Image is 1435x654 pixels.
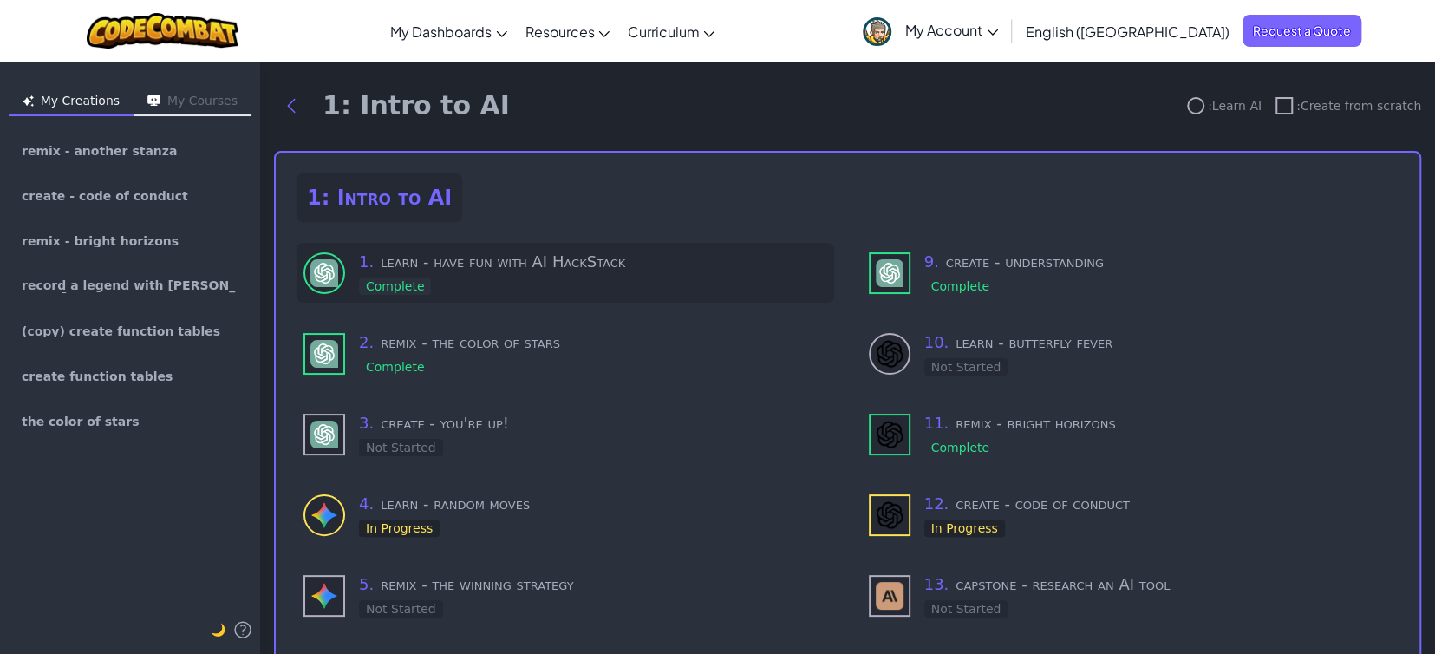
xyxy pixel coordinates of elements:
[147,95,160,107] img: Icon
[359,252,374,271] span: 1 .
[876,259,903,287] img: GPT-4
[876,340,903,368] img: DALL-E 3
[22,415,139,428] span: the color of stars
[359,411,827,435] h3: create - you're up!
[924,252,939,271] span: 9 .
[359,575,374,593] span: 5 .
[627,23,699,41] span: Curriculum
[1208,97,1262,114] span: : Learn AI
[905,21,998,39] span: My Account
[862,243,1399,303] div: use - GPT-4 (Complete)
[924,358,1008,376] div: Not Started
[359,492,827,516] h3: learn - random moves
[924,572,1393,597] h3: capstone - research an AI tool
[310,259,338,287] img: GPT-4
[359,494,374,513] span: 4 .
[862,404,1399,464] div: use - DALL-E 3 (Complete)
[297,404,834,464] div: use - GPT-4 (Not Started)
[211,623,225,637] span: 🌙
[323,90,510,121] h1: 1: Intro to AI
[7,401,253,442] a: the color of stars
[359,330,827,355] h3: remix - the color of stars
[862,485,1399,545] div: use - DALL-E 3 (In Progress)
[22,370,173,383] span: create function tables
[1026,23,1230,41] span: English ([GEOGRAPHIC_DATA])
[876,421,903,448] img: DALL-E 3
[22,279,238,293] span: record a legend with [PERSON_NAME]
[924,600,1008,618] div: Not Started
[1296,97,1421,114] span: : Create from scratch
[862,324,1399,383] div: learn to use - DALL-E 3 (Not Started)
[876,501,903,529] img: DALL-E 3
[22,235,179,247] span: remix - bright horizons
[310,582,338,610] img: Gemini
[310,501,338,529] img: Gemini
[297,243,834,303] div: learn to use - GPT-4 (Complete)
[924,414,949,432] span: 11 .
[924,575,949,593] span: 13 .
[22,145,177,157] span: remix - another stanza
[310,340,338,368] img: GPT-4
[7,175,253,217] a: create - code of conduct
[924,330,1393,355] h3: learn - butterfly fever
[924,494,949,513] span: 12 .
[7,130,253,172] a: remix - another stanza
[297,566,834,625] div: use - Gemini (Not Started)
[359,600,443,618] div: Not Started
[525,23,594,41] span: Resources
[359,439,443,456] div: Not Started
[7,356,253,397] a: create function tables
[310,421,338,448] img: GPT-4
[297,173,462,222] h2: 1: Intro to AI
[924,492,1393,516] h3: create - code of conduct
[134,88,251,116] button: My Courses
[863,17,891,46] img: avatar
[22,190,188,202] span: create - code of conduct
[359,250,827,274] h3: learn - have fun with AI HackStack
[924,278,996,295] div: Complete
[23,95,34,107] img: Icon
[297,485,834,545] div: learn to use - Gemini (In Progress)
[1017,8,1238,55] a: English ([GEOGRAPHIC_DATA])
[924,520,1005,537] div: In Progress
[924,250,1393,274] h3: create - understanding
[876,582,903,610] img: Claude
[359,520,440,537] div: In Progress
[359,333,374,351] span: 2 .
[854,3,1007,58] a: My Account
[7,265,253,307] a: record a legend with [PERSON_NAME]
[382,8,516,55] a: My Dashboards
[359,572,827,597] h3: remix - the winning strategy
[7,220,253,262] a: remix - bright horizons
[9,88,134,116] button: My Creations
[359,358,431,376] div: Complete
[211,619,225,640] button: 🌙
[274,88,309,123] button: Back to modules
[87,13,238,49] img: CodeCombat logo
[359,414,374,432] span: 3 .
[924,333,949,351] span: 10 .
[1243,15,1361,47] a: Request a Quote
[359,278,431,295] div: Complete
[390,23,492,41] span: My Dashboards
[924,411,1393,435] h3: remix - bright horizons
[618,8,723,55] a: Curriculum
[22,325,220,337] span: (copy) create function tables
[516,8,618,55] a: Resources
[924,439,996,456] div: Complete
[862,566,1399,625] div: use - Claude (Not Started)
[7,311,253,352] a: (copy) create function tables
[297,324,834,383] div: use - GPT-4 (Complete)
